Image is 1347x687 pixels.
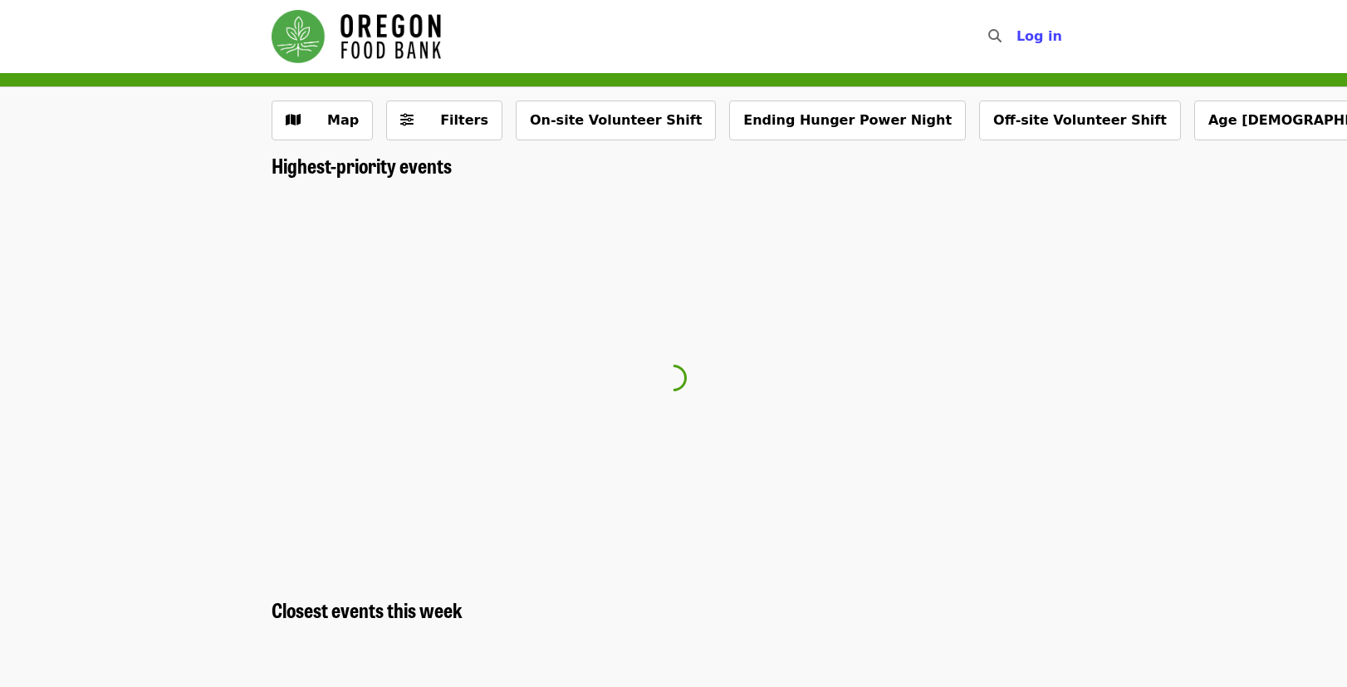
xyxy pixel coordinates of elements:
input: Search [1011,17,1025,56]
i: map icon [286,112,301,128]
i: search icon [988,28,1002,44]
a: Highest-priority events [272,154,452,178]
a: Closest events this week [272,598,463,622]
i: sliders-h icon [400,112,414,128]
span: Map [327,112,359,128]
span: Highest-priority events [272,150,452,179]
div: Closest events this week [258,598,1089,622]
button: Log in [1003,20,1075,53]
span: Closest events this week [272,595,463,624]
span: Log in [1016,28,1062,44]
button: Off-site Volunteer Shift [979,101,1181,140]
span: Filters [440,112,488,128]
img: Oregon Food Bank - Home [272,10,441,63]
div: Highest-priority events [258,154,1089,178]
button: Filters (0 selected) [386,101,502,140]
button: Ending Hunger Power Night [729,101,966,140]
button: On-site Volunteer Shift [516,101,716,140]
button: Show map view [272,101,373,140]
